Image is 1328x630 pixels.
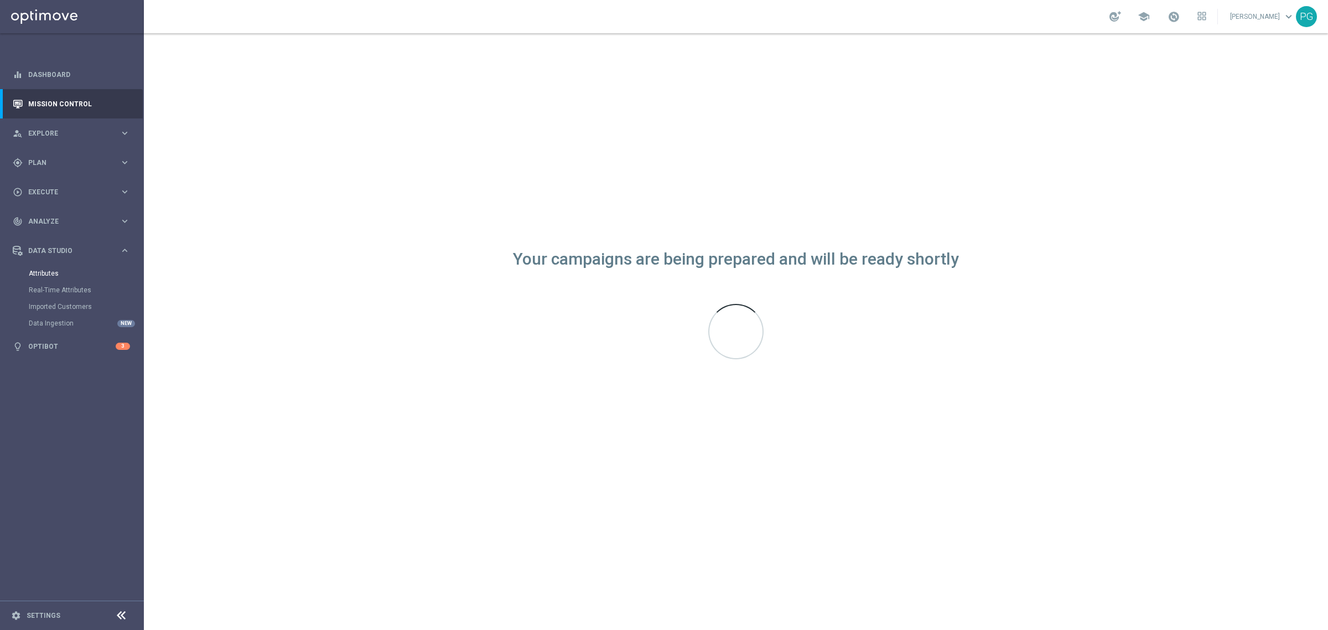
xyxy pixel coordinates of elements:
[29,315,143,332] div: Data Ingestion
[117,320,135,327] div: NEW
[1296,6,1317,27] div: PG
[28,247,120,254] span: Data Studio
[13,60,130,89] div: Dashboard
[13,216,23,226] i: track_changes
[13,216,120,226] div: Analyze
[116,343,130,350] div: 3
[28,332,116,361] a: Optibot
[120,187,130,197] i: keyboard_arrow_right
[28,218,120,225] span: Analyze
[28,189,120,195] span: Execute
[12,70,131,79] button: equalizer Dashboard
[120,245,130,256] i: keyboard_arrow_right
[29,269,115,278] a: Attributes
[12,158,131,167] button: gps_fixed Plan keyboard_arrow_right
[13,342,23,352] i: lightbulb
[13,128,120,138] div: Explore
[1138,11,1150,23] span: school
[29,286,115,295] a: Real-Time Attributes
[13,158,120,168] div: Plan
[120,157,130,168] i: keyboard_arrow_right
[28,60,130,89] a: Dashboard
[27,612,60,619] a: Settings
[13,128,23,138] i: person_search
[13,332,130,361] div: Optibot
[28,159,120,166] span: Plan
[29,302,115,311] a: Imported Customers
[1229,8,1296,25] a: [PERSON_NAME]keyboard_arrow_down
[12,188,131,197] button: play_circle_outline Execute keyboard_arrow_right
[13,89,130,118] div: Mission Control
[12,100,131,109] button: Mission Control
[12,217,131,226] button: track_changes Analyze keyboard_arrow_right
[120,128,130,138] i: keyboard_arrow_right
[28,89,130,118] a: Mission Control
[513,255,959,264] div: Your campaigns are being prepared and will be ready shortly
[13,187,23,197] i: play_circle_outline
[28,130,120,137] span: Explore
[11,611,21,621] i: settings
[13,158,23,168] i: gps_fixed
[29,265,143,282] div: Attributes
[1283,11,1295,23] span: keyboard_arrow_down
[13,246,120,256] div: Data Studio
[12,246,131,255] button: Data Studio keyboard_arrow_right
[13,187,120,197] div: Execute
[29,319,115,328] a: Data Ingestion
[120,216,130,226] i: keyboard_arrow_right
[12,129,131,138] button: person_search Explore keyboard_arrow_right
[29,298,143,315] div: Imported Customers
[13,70,23,80] i: equalizer
[29,282,143,298] div: Real-Time Attributes
[12,342,131,351] button: lightbulb Optibot 3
